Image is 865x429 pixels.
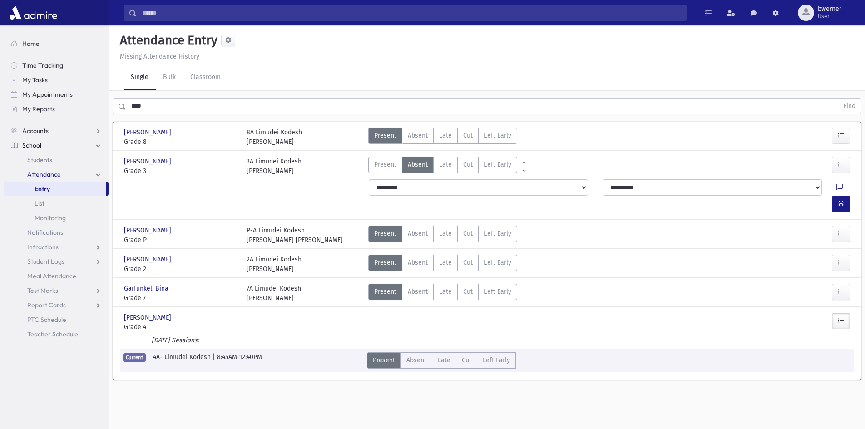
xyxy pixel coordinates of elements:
[4,225,109,240] a: Notifications
[484,258,511,267] span: Left Early
[22,127,49,135] span: Accounts
[462,355,471,365] span: Cut
[483,355,510,365] span: Left Early
[368,157,517,176] div: AttTypes
[247,226,343,245] div: P-A Limudei Kodesh [PERSON_NAME] [PERSON_NAME]
[4,269,109,283] a: Meal Attendance
[22,105,55,113] span: My Reports
[367,352,516,369] div: AttTypes
[22,141,41,149] span: School
[463,258,473,267] span: Cut
[4,153,109,167] a: Students
[217,352,262,369] span: 8:45AM-12:40PM
[4,58,109,73] a: Time Tracking
[408,131,428,140] span: Absent
[484,160,511,169] span: Left Early
[838,99,861,114] button: Find
[22,76,48,84] span: My Tasks
[124,65,156,90] a: Single
[124,255,173,264] span: [PERSON_NAME]
[27,330,78,338] span: Teacher Schedule
[124,128,173,137] span: [PERSON_NAME]
[247,284,301,303] div: 7A Limudei Kodesh [PERSON_NAME]
[116,53,199,60] a: Missing Attendance History
[439,131,452,140] span: Late
[439,287,452,296] span: Late
[4,298,109,312] a: Report Cards
[438,355,450,365] span: Late
[27,257,64,266] span: Student Logs
[27,301,66,309] span: Report Cards
[156,65,183,90] a: Bulk
[120,53,199,60] u: Missing Attendance History
[22,90,73,99] span: My Appointments
[374,229,396,238] span: Present
[4,36,109,51] a: Home
[247,255,302,274] div: 2A Limudei Kodesh [PERSON_NAME]
[247,128,302,147] div: 8A Limudei Kodesh [PERSON_NAME]
[368,128,517,147] div: AttTypes
[408,160,428,169] span: Absent
[4,138,109,153] a: School
[484,229,511,238] span: Left Early
[35,185,50,193] span: Entry
[818,13,841,20] span: User
[373,355,395,365] span: Present
[374,258,396,267] span: Present
[406,355,426,365] span: Absent
[4,87,109,102] a: My Appointments
[183,65,228,90] a: Classroom
[463,229,473,238] span: Cut
[463,160,473,169] span: Cut
[408,287,428,296] span: Absent
[27,286,58,295] span: Test Marks
[4,211,109,225] a: Monitoring
[374,160,396,169] span: Present
[27,156,52,164] span: Students
[4,102,109,116] a: My Reports
[4,182,106,196] a: Entry
[484,131,511,140] span: Left Early
[463,131,473,140] span: Cut
[374,287,396,296] span: Present
[124,264,237,274] span: Grade 2
[152,336,199,344] i: [DATE] Sessions:
[123,353,146,362] span: Current
[35,214,66,222] span: Monitoring
[4,123,109,138] a: Accounts
[124,284,170,293] span: Garfunkel, Bina
[27,272,76,280] span: Meal Attendance
[4,240,109,254] a: Infractions
[368,284,517,303] div: AttTypes
[247,157,302,176] div: 3A Limudei Kodesh [PERSON_NAME]
[27,243,59,251] span: Infractions
[463,287,473,296] span: Cut
[213,352,217,369] span: |
[7,4,59,22] img: AdmirePro
[22,61,63,69] span: Time Tracking
[818,5,841,13] span: bwerner
[439,258,452,267] span: Late
[124,166,237,176] span: Grade 3
[4,283,109,298] a: Test Marks
[35,199,44,207] span: List
[408,229,428,238] span: Absent
[4,254,109,269] a: Student Logs
[124,322,237,332] span: Grade 4
[4,196,109,211] a: List
[124,157,173,166] span: [PERSON_NAME]
[116,33,217,48] h5: Attendance Entry
[124,137,237,147] span: Grade 8
[137,5,686,21] input: Search
[368,255,517,274] div: AttTypes
[27,228,63,237] span: Notifications
[153,352,213,369] span: 4A- Limudei Kodesh
[27,170,61,178] span: Attendance
[124,293,237,303] span: Grade 7
[368,226,517,245] div: AttTypes
[439,229,452,238] span: Late
[124,313,173,322] span: [PERSON_NAME]
[124,235,237,245] span: Grade P
[408,258,428,267] span: Absent
[374,131,396,140] span: Present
